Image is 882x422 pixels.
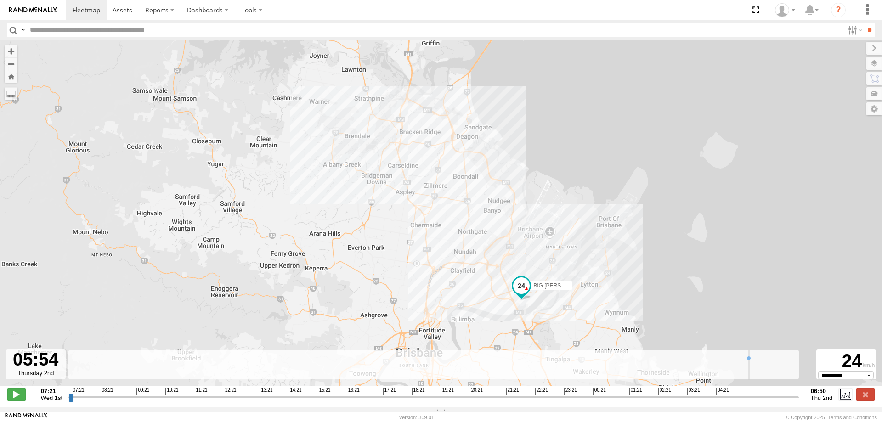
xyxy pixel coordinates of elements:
span: 12:21 [224,388,237,395]
span: 23:21 [564,388,577,395]
label: Search Query [19,23,27,37]
a: Visit our Website [5,413,47,422]
span: 07:21 [72,388,85,395]
span: 14:21 [289,388,302,395]
span: 00:21 [593,388,606,395]
span: 04:21 [716,388,729,395]
span: 09:21 [136,388,149,395]
span: 01:21 [629,388,642,395]
span: 16:21 [347,388,360,395]
label: Close [856,388,875,400]
div: Laura Van Bruggen [772,3,798,17]
span: 02:21 [658,388,671,395]
span: 10:21 [165,388,178,395]
a: Terms and Conditions [828,415,877,420]
span: 13:21 [260,388,272,395]
strong: 06:50 [811,388,833,394]
span: 22:21 [535,388,548,395]
button: Zoom Home [5,70,17,83]
span: 20:21 [470,388,483,395]
div: Version: 309.01 [399,415,434,420]
span: 15:21 [318,388,331,395]
span: Thu 2nd Oct 2025 [811,394,833,401]
span: 08:21 [101,388,113,395]
span: Wed 1st Oct 2025 [41,394,62,401]
span: 17:21 [383,388,396,395]
i: ? [831,3,846,17]
strong: 07:21 [41,388,62,394]
label: Map Settings [866,102,882,115]
label: Search Filter Options [844,23,864,37]
button: Zoom in [5,45,17,57]
img: rand-logo.svg [9,7,57,13]
div: 24 [818,351,875,371]
span: 11:21 [195,388,208,395]
span: BIG [PERSON_NAME] (BIG Truck) [533,282,619,289]
span: 19:21 [441,388,454,395]
label: Play/Stop [7,388,26,400]
span: 21:21 [506,388,519,395]
span: 03:21 [687,388,700,395]
button: Zoom out [5,57,17,70]
div: © Copyright 2025 - [786,415,877,420]
label: Measure [5,87,17,100]
span: 18:21 [412,388,425,395]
